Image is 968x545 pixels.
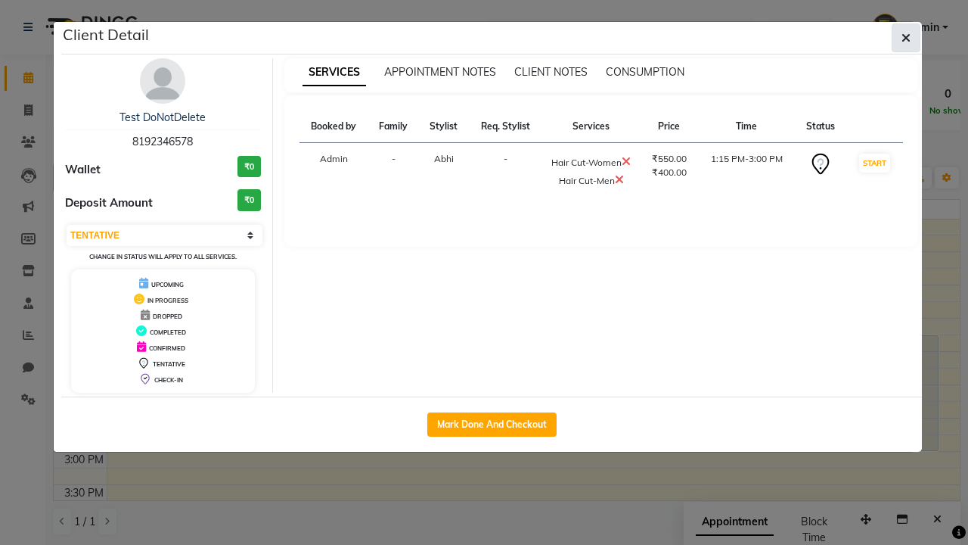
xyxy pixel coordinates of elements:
[153,313,182,320] span: DROPPED
[150,329,186,336] span: COMPLETED
[89,253,237,260] small: Change in status will apply to all services.
[140,58,185,104] img: avatar
[859,154,890,173] button: START
[65,195,153,212] span: Deposit Amount
[147,297,188,304] span: IN PROGRESS
[149,344,185,352] span: CONFIRMED
[237,189,261,211] h3: ₹0
[551,170,631,188] div: Hair Cut-Men
[65,161,101,179] span: Wallet
[542,111,641,143] th: Services
[427,413,557,437] button: Mark Done And Checkout
[434,153,454,164] span: Abhi
[368,111,419,143] th: Family
[650,152,689,166] div: ₹550.00
[551,152,631,170] div: Hair Cut-Women
[469,111,542,143] th: Req. Stylist
[154,376,183,384] span: CHECK-IN
[650,166,689,179] div: ₹400.00
[368,143,419,198] td: -
[302,59,366,86] span: SERVICES
[698,143,796,198] td: 1:15 PM-3:00 PM
[419,111,469,143] th: Stylist
[514,65,588,79] span: CLIENT NOTES
[606,65,684,79] span: CONSUMPTION
[151,281,184,288] span: UPCOMING
[299,143,368,198] td: Admin
[237,156,261,178] h3: ₹0
[63,23,149,46] h5: Client Detail
[153,360,185,368] span: TENTATIVE
[299,111,368,143] th: Booked by
[384,65,496,79] span: APPOINTMENT NOTES
[796,111,846,143] th: Status
[698,111,796,143] th: Time
[469,143,542,198] td: -
[132,135,193,148] span: 8192346578
[119,111,206,124] a: Test DoNotDelete
[641,111,698,143] th: Price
